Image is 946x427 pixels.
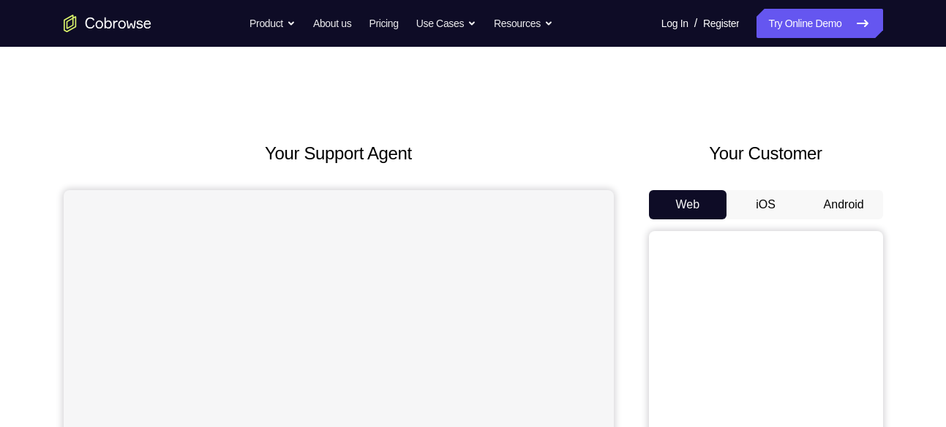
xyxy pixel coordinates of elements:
[661,9,688,38] a: Log In
[805,190,883,219] button: Android
[649,140,883,167] h2: Your Customer
[694,15,697,32] span: /
[494,9,553,38] button: Resources
[64,140,614,167] h2: Your Support Agent
[313,9,351,38] a: About us
[369,9,398,38] a: Pricing
[703,9,739,38] a: Register
[416,9,476,38] button: Use Cases
[727,190,805,219] button: iOS
[757,9,882,38] a: Try Online Demo
[249,9,296,38] button: Product
[649,190,727,219] button: Web
[64,15,151,32] a: Go to the home page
